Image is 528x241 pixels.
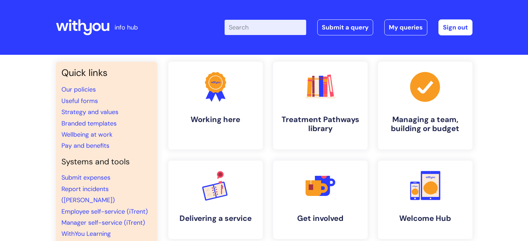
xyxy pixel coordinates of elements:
a: Welcome Hub [378,161,472,239]
h4: Treatment Pathways library [279,115,362,134]
a: Working here [168,62,263,149]
div: | - [225,19,472,35]
a: Managing a team, building or budget [378,62,472,149]
a: Delivering a service [168,161,263,239]
h4: Working here [174,115,257,124]
a: Pay and benefits [61,141,109,150]
a: Treatment Pathways library [273,62,368,149]
a: Report incidents ([PERSON_NAME]) [61,185,115,204]
a: My queries [384,19,427,35]
a: Employee self-service (iTrent) [61,207,148,216]
h4: Get involved [279,214,362,223]
a: Branded templates [61,119,117,128]
h4: Welcome Hub [384,214,467,223]
a: Wellbeing at work [61,130,112,139]
a: Get involved [273,161,368,239]
h4: Delivering a service [174,214,257,223]
a: Manager self-service (iTrent) [61,218,145,227]
a: Submit expenses [61,173,110,182]
a: Sign out [438,19,472,35]
h4: Managing a team, building or budget [384,115,467,134]
h3: Quick links [61,67,152,78]
h4: Systems and tools [61,157,152,167]
a: Our policies [61,85,96,94]
a: WithYou Learning [61,230,111,238]
input: Search [225,20,306,35]
a: Strategy and values [61,108,118,116]
a: Submit a query [317,19,373,35]
p: info hub [115,22,138,33]
a: Useful forms [61,97,98,105]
